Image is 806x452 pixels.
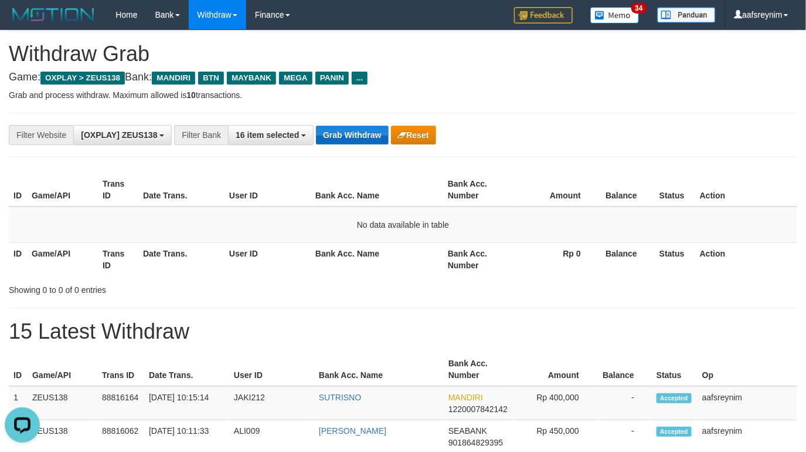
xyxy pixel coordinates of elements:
[98,242,138,276] th: Trans ID
[657,7,716,23] img: panduan.png
[186,90,196,100] strong: 10
[138,242,225,276] th: Date Trans.
[236,130,299,140] span: 16 item selected
[657,393,692,403] span: Accepted
[97,353,144,386] th: Trans ID
[9,353,28,386] th: ID
[9,207,797,243] td: No data available in table
[174,125,228,145] div: Filter Bank
[655,173,695,207] th: Status
[40,72,125,85] span: OXPLAY > ZEUS138
[443,173,514,207] th: Bank Acc. Number
[391,126,436,144] button: Reset
[28,353,97,386] th: Game/API
[311,173,443,207] th: Bank Acc. Name
[279,72,312,85] span: MEGA
[9,89,797,101] p: Grab and process withdraw. Maximum allowed is transactions.
[97,386,144,420] td: 88816164
[698,353,797,386] th: Op
[9,320,797,343] h1: 15 Latest Withdraw
[314,353,444,386] th: Bank Acc. Name
[514,386,597,420] td: Rp 400,000
[81,130,157,140] span: [OXPLAY] ZEUS138
[9,242,27,276] th: ID
[597,353,652,386] th: Balance
[598,242,655,276] th: Balance
[225,173,311,207] th: User ID
[444,353,514,386] th: Bank Acc. Number
[448,404,508,414] span: Copy 1220007842142 to clipboard
[695,242,797,276] th: Action
[448,438,503,447] span: Copy 901864829395 to clipboard
[514,242,598,276] th: Rp 0
[514,173,598,207] th: Amount
[228,125,314,145] button: 16 item selected
[198,72,224,85] span: BTN
[229,353,314,386] th: User ID
[9,6,98,23] img: MOTION_logo.png
[319,393,361,402] a: SUTRISNO
[657,427,692,437] span: Accepted
[9,386,28,420] td: 1
[652,353,698,386] th: Status
[598,173,655,207] th: Balance
[9,279,327,296] div: Showing 0 to 0 of 0 entries
[311,242,443,276] th: Bank Acc. Name
[9,72,797,83] h4: Game: Bank:
[695,173,797,207] th: Action
[27,173,98,207] th: Game/API
[319,426,386,436] a: [PERSON_NAME]
[152,72,195,85] span: MANDIRI
[9,173,27,207] th: ID
[698,386,797,420] td: aafsreynim
[590,7,640,23] img: Button%20Memo.svg
[597,386,652,420] td: -
[138,173,225,207] th: Date Trans.
[448,393,483,402] span: MANDIRI
[352,72,368,85] span: ...
[28,386,97,420] td: ZEUS138
[9,125,73,145] div: Filter Website
[443,242,514,276] th: Bank Acc. Number
[144,386,229,420] td: [DATE] 10:15:14
[225,242,311,276] th: User ID
[448,426,487,436] span: SEABANK
[144,353,229,386] th: Date Trans.
[227,72,276,85] span: MAYBANK
[9,42,797,66] h1: Withdraw Grab
[27,242,98,276] th: Game/API
[514,7,573,23] img: Feedback.jpg
[316,126,388,144] button: Grab Withdraw
[229,386,314,420] td: JAKI212
[98,173,138,207] th: Trans ID
[73,125,172,145] button: [OXPLAY] ZEUS138
[315,72,349,85] span: PANIN
[5,5,40,40] button: Open LiveChat chat widget
[631,3,647,14] span: 34
[655,242,695,276] th: Status
[514,353,597,386] th: Amount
